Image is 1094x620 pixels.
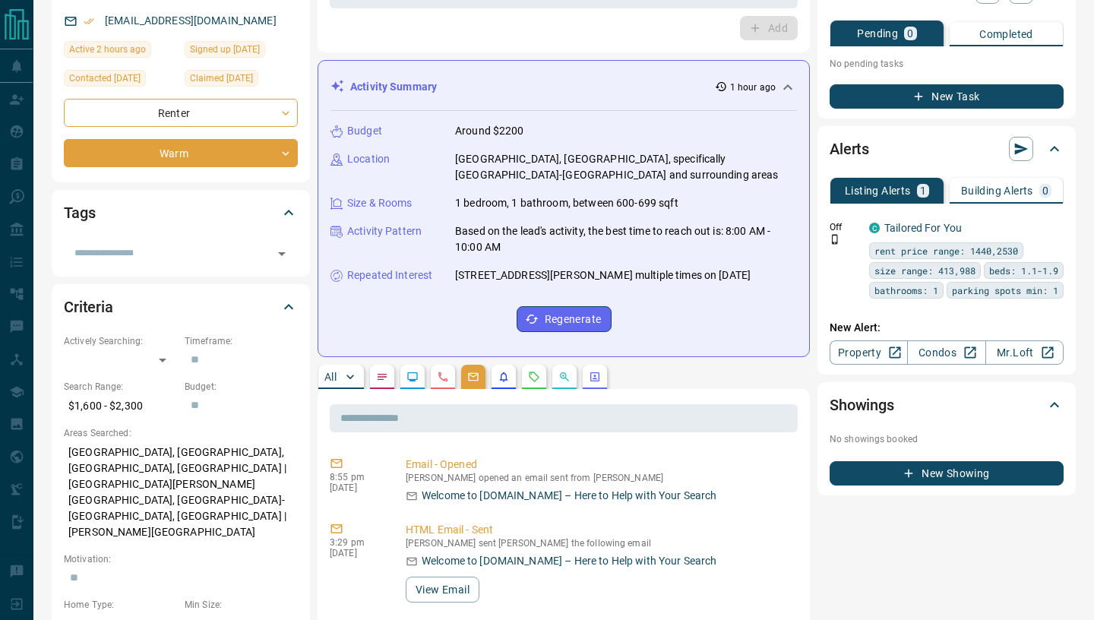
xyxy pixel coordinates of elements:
div: Renter [64,99,298,127]
a: Condos [907,340,985,365]
svg: Requests [528,371,540,383]
p: [DATE] [330,482,383,493]
button: New Task [830,84,1064,109]
p: Min Size: [185,598,298,612]
p: [PERSON_NAME] opened an email sent from [PERSON_NAME] [406,473,792,483]
p: 3:29 pm [330,537,383,548]
p: Location [347,151,390,167]
p: Welcome to [DOMAIN_NAME] – Here to Help with Your Search [422,488,716,504]
p: Activity Summary [350,79,437,95]
p: Completed [979,29,1033,40]
p: Motivation: [64,552,298,566]
p: No showings booked [830,432,1064,446]
p: $1,600 - $2,300 [64,394,177,419]
h2: Criteria [64,295,113,319]
p: Welcome to [DOMAIN_NAME] – Here to Help with Your Search [422,553,716,569]
p: Actively Searching: [64,334,177,348]
span: Signed up [DATE] [190,42,260,57]
button: New Showing [830,461,1064,486]
svg: Notes [376,371,388,383]
svg: Agent Actions [589,371,601,383]
button: Open [271,243,292,264]
p: Around $2200 [455,123,524,139]
a: Property [830,340,908,365]
p: Off [830,220,860,234]
svg: Email Verified [84,16,94,27]
div: Warm [64,139,298,167]
p: 0 [907,28,913,39]
div: Activity Summary1 hour ago [330,73,797,101]
button: View Email [406,577,479,603]
span: size range: 413,988 [874,263,975,278]
p: [GEOGRAPHIC_DATA], [GEOGRAPHIC_DATA], [GEOGRAPHIC_DATA], [GEOGRAPHIC_DATA] | [GEOGRAPHIC_DATA][PE... [64,440,298,545]
svg: Opportunities [558,371,571,383]
p: Areas Searched: [64,426,298,440]
div: Criteria [64,289,298,325]
div: Showings [830,387,1064,423]
p: 1 [920,185,926,196]
div: Mon Mar 25 2024 [185,41,298,62]
p: Pending [857,28,898,39]
p: Timeframe: [185,334,298,348]
div: condos.ca [869,223,880,233]
p: 8:55 pm [330,472,383,482]
a: Tailored For You [884,222,962,234]
p: No pending tasks [830,52,1064,75]
svg: Emails [467,371,479,383]
p: [STREET_ADDRESS][PERSON_NAME] multiple times on [DATE] [455,267,751,283]
p: HTML Email - Sent [406,522,792,538]
div: Tue Aug 05 2025 [64,70,177,91]
p: Search Range: [64,380,177,394]
p: Activity Pattern [347,223,422,239]
div: Tags [64,195,298,231]
p: Home Type: [64,598,177,612]
svg: Calls [437,371,449,383]
div: Alerts [830,131,1064,167]
span: rent price range: 1440,2530 [874,243,1018,258]
h2: Tags [64,201,95,225]
svg: Listing Alerts [498,371,510,383]
p: New Alert: [830,320,1064,336]
p: All [324,372,337,382]
p: Email - Opened [406,457,792,473]
span: Claimed [DATE] [190,71,253,86]
span: bathrooms: 1 [874,283,938,298]
h2: Showings [830,393,894,417]
p: 1 hour ago [730,81,776,94]
p: 1 bedroom, 1 bathroom, between 600-699 sqft [455,195,678,211]
p: Building Alerts [961,185,1033,196]
p: Budget [347,123,382,139]
p: Size & Rooms [347,195,413,211]
div: Tue Aug 12 2025 [64,41,177,62]
svg: Lead Browsing Activity [406,371,419,383]
p: [PERSON_NAME] sent [PERSON_NAME] the following email [406,538,792,549]
div: Tue Aug 05 2025 [185,70,298,91]
p: 0 [1042,185,1048,196]
svg: Push Notification Only [830,234,840,245]
p: Listing Alerts [845,185,911,196]
span: Contacted [DATE] [69,71,141,86]
button: Regenerate [517,306,612,332]
span: beds: 1.1-1.9 [989,263,1058,278]
h2: Alerts [830,137,869,161]
a: [EMAIL_ADDRESS][DOMAIN_NAME] [105,14,277,27]
p: [GEOGRAPHIC_DATA], [GEOGRAPHIC_DATA], specifically [GEOGRAPHIC_DATA]-[GEOGRAPHIC_DATA] and surrou... [455,151,797,183]
p: Repeated Interest [347,267,432,283]
a: Mr.Loft [985,340,1064,365]
span: Active 2 hours ago [69,42,146,57]
p: Budget: [185,380,298,394]
p: [DATE] [330,548,383,558]
span: parking spots min: 1 [952,283,1058,298]
p: Based on the lead's activity, the best time to reach out is: 8:00 AM - 10:00 AM [455,223,797,255]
